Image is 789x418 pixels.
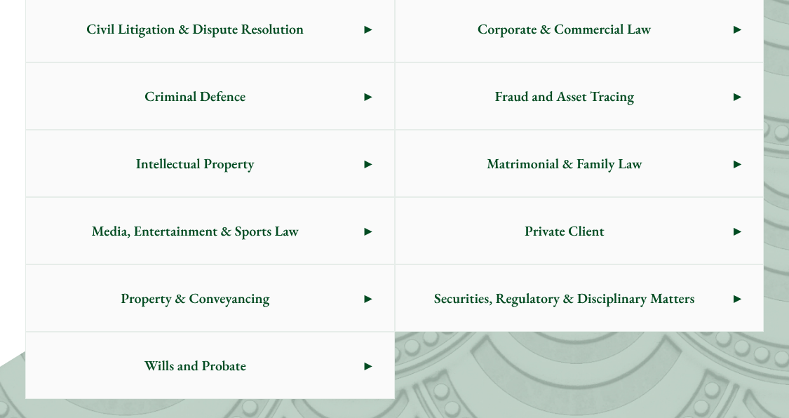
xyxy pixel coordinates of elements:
[26,265,364,331] span: Property & Conveyancing
[396,130,764,196] a: Matrimonial & Family Law
[396,130,734,196] span: Matrimonial & Family Law
[26,130,394,196] a: Intellectual Property
[26,198,364,264] span: Media, Entertainment & Sports Law
[396,198,764,264] a: Private Client
[396,265,734,331] span: Securities, Regulatory & Disciplinary Matters
[396,63,734,129] span: Fraud and Asset Tracing
[26,63,364,129] span: Criminal Defence
[396,265,764,331] a: Securities, Regulatory & Disciplinary Matters
[26,265,394,331] a: Property & Conveyancing
[396,198,734,264] span: Private Client
[26,332,394,398] a: Wills and Probate
[26,198,394,264] a: Media, Entertainment & Sports Law
[26,332,364,398] span: Wills and Probate
[26,130,364,196] span: Intellectual Property
[396,63,764,129] a: Fraud and Asset Tracing
[26,63,394,129] a: Criminal Defence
